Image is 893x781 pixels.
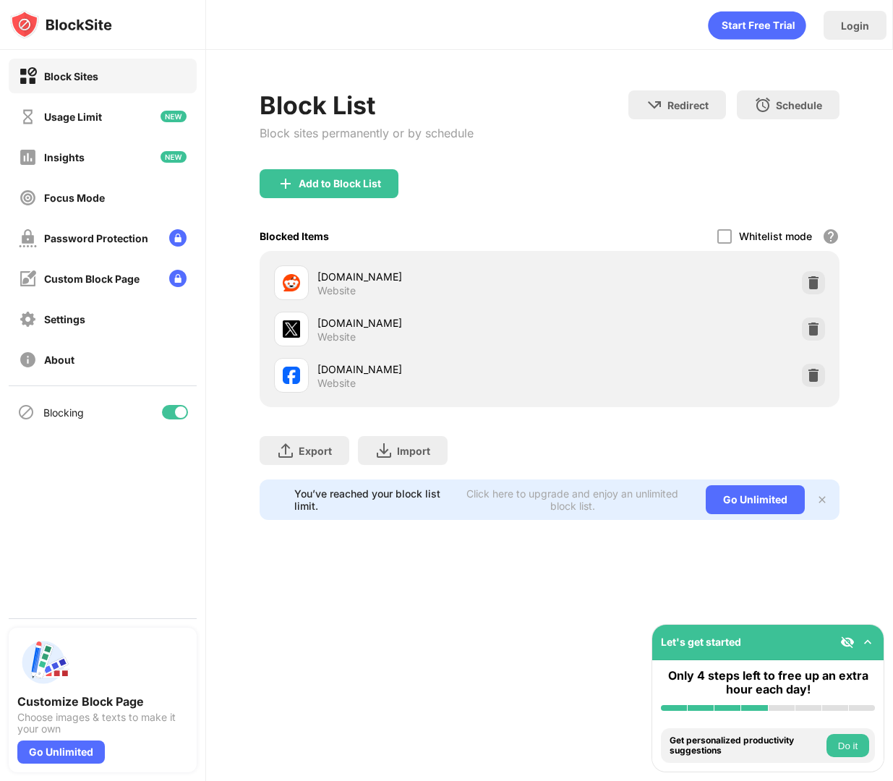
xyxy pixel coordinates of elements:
div: Block sites permanently or by schedule [260,126,474,140]
div: Import [397,445,430,457]
div: Let's get started [661,636,741,648]
div: Whitelist mode [739,230,812,242]
img: eye-not-visible.svg [840,635,855,649]
div: Click here to upgrade and enjoy an unlimited block list. [457,487,688,512]
div: About [44,354,74,366]
iframe: Sign in with Google Dialog [596,14,879,163]
img: new-icon.svg [161,111,187,122]
div: Choose images & texts to make it your own [17,712,188,735]
img: blocking-icon.svg [17,404,35,421]
div: Website [317,330,356,343]
img: omni-setup-toggle.svg [860,635,875,649]
div: Blocking [43,406,84,419]
img: favicons [283,274,300,291]
div: Add to Block List [299,178,381,189]
img: logo-blocksite.svg [10,10,112,39]
div: Usage Limit [44,111,102,123]
img: favicons [283,320,300,338]
button: Do it [826,734,869,757]
div: You’ve reached your block list limit. [294,487,448,512]
img: time-usage-off.svg [19,108,37,126]
div: [DOMAIN_NAME] [317,362,550,377]
div: Go Unlimited [706,485,805,514]
div: Focus Mode [44,192,105,204]
div: Website [317,377,356,390]
div: Password Protection [44,232,148,244]
div: Export [299,445,332,457]
div: Get personalized productivity suggestions [670,735,823,756]
img: new-icon.svg [161,151,187,163]
div: Custom Block Page [44,273,140,285]
img: push-custom-page.svg [17,636,69,688]
img: x-button.svg [816,494,828,505]
img: password-protection-off.svg [19,229,37,247]
div: [DOMAIN_NAME] [317,315,550,330]
div: Insights [44,151,85,163]
img: lock-menu.svg [169,229,187,247]
div: Only 4 steps left to free up an extra hour each day! [661,669,875,696]
div: Customize Block Page [17,694,188,709]
img: settings-off.svg [19,310,37,328]
img: insights-off.svg [19,148,37,166]
div: [DOMAIN_NAME] [317,269,550,284]
img: lock-menu.svg [169,270,187,287]
img: favicons [283,367,300,384]
div: animation [708,11,806,40]
div: Go Unlimited [17,741,105,764]
div: Website [317,284,356,297]
img: customize-block-page-off.svg [19,270,37,288]
img: block-on.svg [19,67,37,85]
img: focus-off.svg [19,189,37,207]
img: about-off.svg [19,351,37,369]
div: Settings [44,313,85,325]
div: Block List [260,90,474,120]
div: Block Sites [44,70,98,82]
div: Blocked Items [260,230,329,242]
